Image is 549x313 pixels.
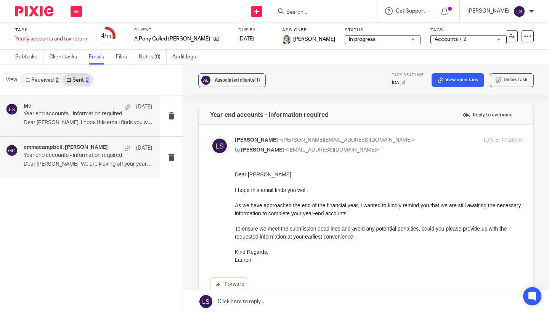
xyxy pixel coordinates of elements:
[467,7,509,15] p: [PERSON_NAME]
[349,37,376,42] span: In progress
[200,74,212,86] img: svg%3E
[235,137,278,143] span: [PERSON_NAME]
[24,144,108,151] h4: emmacampbell, [PERSON_NAME]
[238,36,254,42] span: [DATE]
[254,78,260,82] span: (1)
[134,35,210,43] p: A Pony Called [PERSON_NAME] Ltd
[104,34,111,39] small: /14
[15,6,53,16] img: Pixie
[235,147,240,153] span: to
[15,50,43,65] a: Subtasks
[24,152,127,159] p: Year end accounts - information required
[392,80,424,86] p: [DATE]
[430,27,507,33] label: Tags
[24,103,31,110] h4: Me
[22,74,63,86] a: Received2
[484,136,522,144] p: [DATE] 11:28am
[63,74,92,86] a: Sent2
[49,50,83,65] a: Client tasks
[24,161,152,168] p: Dear [PERSON_NAME], We are kicking off your year end...
[136,144,152,152] p: [DATE]
[136,103,152,111] p: [DATE]
[101,32,111,40] div: 4
[24,111,127,117] p: Year end accounts - information required
[134,27,229,33] label: Client
[24,119,152,126] p: Dear [PERSON_NAME], I hope this email finds you well. ...
[513,5,525,18] img: svg%3E
[490,73,534,87] button: Unlink task
[215,78,260,82] span: Associated clients
[172,50,202,65] a: Audit logs
[282,35,291,44] img: DA590EE6-2184-4DF2-A25D-D99FB904303F_1_201_a.jpeg
[285,147,379,153] span: <[EMAIL_ADDRESS][DOMAIN_NAME]>
[432,73,484,87] a: View open task
[279,137,415,143] span: <[PERSON_NAME][EMAIL_ADDRESS][DOMAIN_NAME]>
[282,27,335,33] label: Assignee
[86,77,89,83] div: 2
[139,50,167,65] a: Notes (0)
[286,9,354,16] input: Search
[435,37,466,42] span: Accounts + 2
[392,73,424,77] span: Task deadline
[89,50,110,65] a: Emails
[461,109,514,121] label: Reply to everyone
[6,76,17,84] span: View
[15,35,87,43] div: Yearly accounts and tax return
[15,27,87,33] label: Task
[210,136,229,155] img: svg%3E
[293,35,335,43] span: [PERSON_NAME]
[210,278,248,291] a: Forward
[198,73,266,87] button: Associated clients(1)
[56,77,59,83] div: 2
[396,8,425,14] span: Get Support
[241,147,284,153] span: [PERSON_NAME]
[238,27,273,33] label: Due by
[6,103,18,115] img: svg%3E
[345,27,421,33] label: Status
[6,144,18,156] img: svg%3E
[210,111,329,119] h4: Year end accounts - information required
[116,50,133,65] a: Files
